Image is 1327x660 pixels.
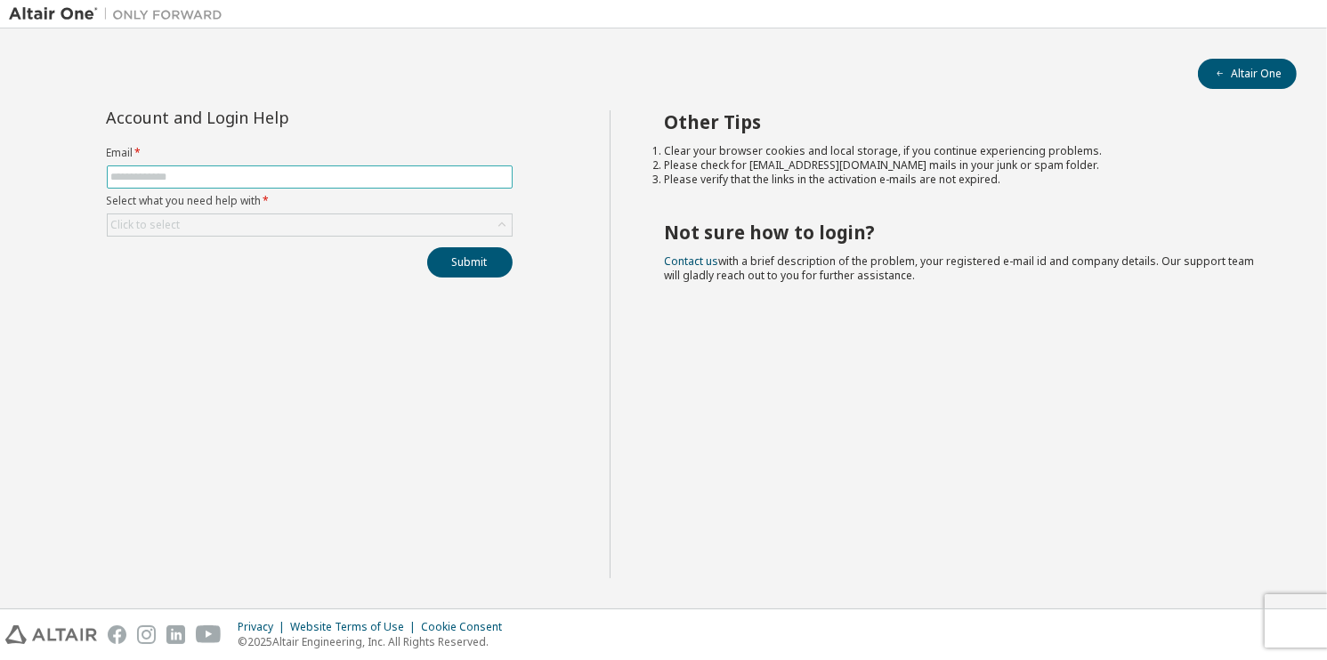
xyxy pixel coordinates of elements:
div: Click to select [108,214,512,236]
li: Please check for [EMAIL_ADDRESS][DOMAIN_NAME] mails in your junk or spam folder. [664,158,1265,173]
img: altair_logo.svg [5,625,97,644]
div: Click to select [111,218,181,232]
div: Privacy [238,620,290,634]
label: Select what you need help with [107,194,513,208]
li: Please verify that the links in the activation e-mails are not expired. [664,173,1265,187]
li: Clear your browser cookies and local storage, if you continue experiencing problems. [664,144,1265,158]
label: Email [107,146,513,160]
p: © 2025 Altair Engineering, Inc. All Rights Reserved. [238,634,513,649]
div: Website Terms of Use [290,620,421,634]
img: youtube.svg [196,625,222,644]
div: Cookie Consent [421,620,513,634]
span: with a brief description of the problem, your registered e-mail id and company details. Our suppo... [664,254,1254,283]
img: Altair One [9,5,231,23]
img: facebook.svg [108,625,126,644]
div: Account and Login Help [107,110,432,125]
img: linkedin.svg [166,625,185,644]
a: Contact us [664,254,718,269]
img: instagram.svg [137,625,156,644]
button: Submit [427,247,513,278]
h2: Other Tips [664,110,1265,133]
h2: Not sure how to login? [664,221,1265,244]
button: Altair One [1198,59,1297,89]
